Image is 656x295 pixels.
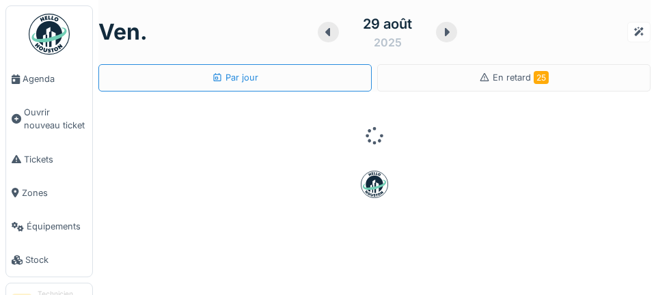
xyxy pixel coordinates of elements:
[98,19,148,45] h1: ven.
[374,34,402,51] div: 2025
[25,253,87,266] span: Stock
[534,71,549,84] span: 25
[24,153,87,166] span: Tickets
[493,72,549,83] span: En retard
[24,106,87,132] span: Ouvrir nouveau ticket
[27,220,87,233] span: Équipements
[6,210,92,243] a: Équipements
[22,186,87,199] span: Zones
[361,171,388,198] img: badge-BVDL4wpA.svg
[29,14,70,55] img: Badge_color-CXgf-gQk.svg
[6,243,92,277] a: Stock
[363,14,412,34] div: 29 août
[6,143,92,176] a: Tickets
[212,71,258,84] div: Par jour
[6,62,92,96] a: Agenda
[6,96,92,142] a: Ouvrir nouveau ticket
[6,176,92,210] a: Zones
[23,72,87,85] span: Agenda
